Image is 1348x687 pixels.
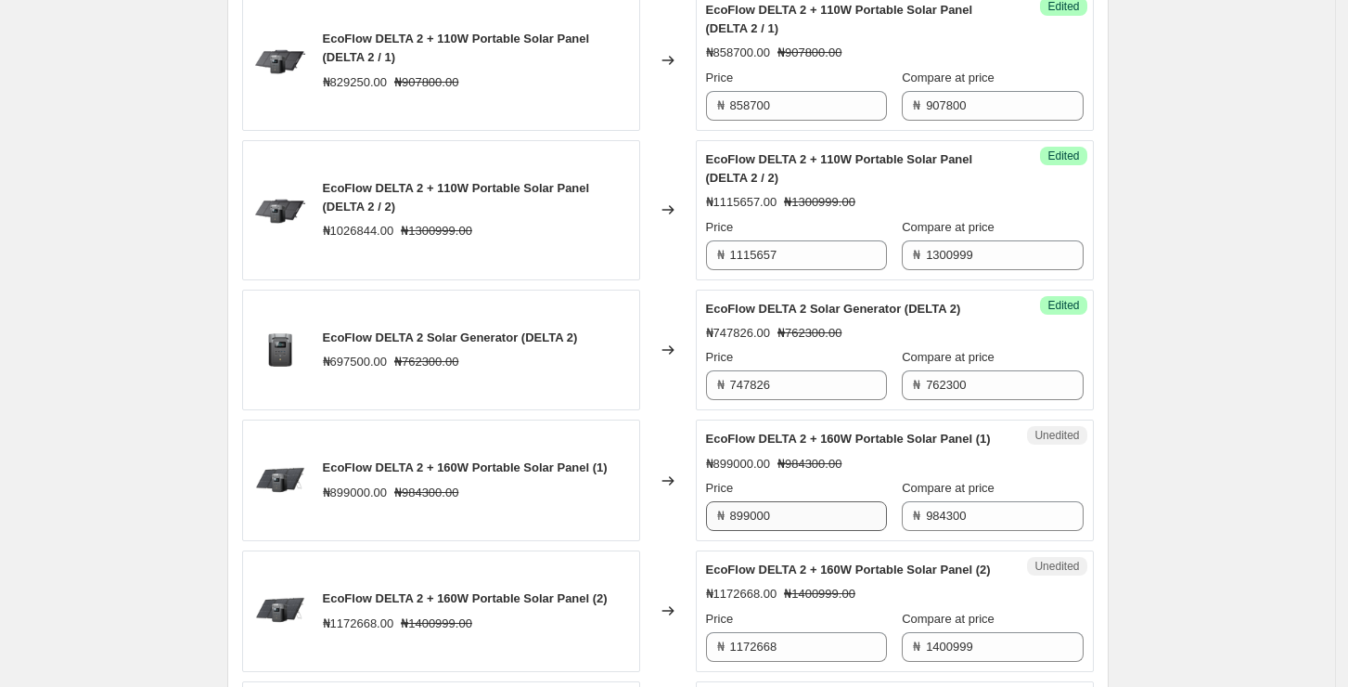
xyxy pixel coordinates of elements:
span: Unedited [1034,559,1079,574]
span: Compare at price [902,220,995,234]
div: ₦899000.00 [323,484,387,502]
span: ₦ [913,378,920,392]
span: Price [706,612,734,626]
span: ₦ [717,640,725,654]
span: ₦ [717,378,725,392]
span: Price [706,350,734,364]
strike: ₦1400999.00 [401,615,472,633]
span: Compare at price [902,71,995,84]
strike: ₦907800.00 [394,73,458,92]
strike: ₦984300.00 [777,455,841,473]
strike: ₦907800.00 [777,44,841,62]
span: Edited [1047,149,1079,163]
span: ₦ [717,509,725,523]
img: ecoflow-delta-2-portable-power-station-51794804703571_383104bc-bcd2-4c51-8016-3b92aa4cfab4_80x.png [252,322,308,378]
span: Unedited [1034,428,1079,443]
span: ₦ [913,248,920,262]
span: EcoFlow DELTA 2 + 160W Portable Solar Panel (2) [706,563,991,577]
span: Price [706,71,734,84]
span: Price [706,481,734,495]
strike: ₦762300.00 [394,353,458,371]
span: ₦ [717,98,725,112]
span: ₦ [913,509,920,523]
span: EcoFlow DELTA 2 + 110W Portable Solar Panel (DELTA 2 / 1) [323,32,590,64]
span: EcoFlow DELTA 2 + 110W Portable Solar Panel (DELTA 2 / 2) [706,152,973,185]
div: ₦1172668.00 [706,585,777,603]
div: ₦858700.00 [706,44,770,62]
span: ₦ [913,98,920,112]
span: Compare at price [902,481,995,495]
span: EcoFlow DELTA 2 + 110W Portable Solar Panel (DELTA 2 / 2) [323,181,590,214]
span: Edited [1047,298,1079,313]
span: EcoFlow DELTA 2 + 160W Portable Solar Panel (1) [323,460,608,474]
span: EcoFlow DELTA 2 + 110W Portable Solar Panel (DELTA 2 / 1) [706,3,973,35]
span: EcoFlow DELTA 2 Solar Generator (DELTA 2) [706,302,961,316]
span: Compare at price [902,350,995,364]
span: Compare at price [902,612,995,626]
div: ₦1172668.00 [323,615,394,633]
span: ₦ [717,248,725,262]
strike: ₦984300.00 [394,484,458,502]
div: ₦697500.00 [323,353,387,371]
span: EcoFlow DELTA 2 + 160W Portable Solar Panel (2) [323,591,608,605]
span: EcoFlow DELTA 2 + 160W Portable Solar Panel (1) [706,432,991,446]
strike: ₦762300.00 [777,324,841,343]
strike: ₦1400999.00 [784,585,855,603]
span: ₦ [913,640,920,654]
img: DELTA_2_160W_128e149c-56fe-40f0-af41-fc171d9d8d50_80x.png [252,453,308,509]
img: DELTA_2_1_110W_e19d9a7c-2996-4a7b-b0d9-75acffe46078_80x.png [252,182,308,238]
div: ₦1115657.00 [706,193,777,212]
div: ₦899000.00 [706,455,770,473]
img: DELTA_2_1_110W_e19d9a7c-2996-4a7b-b0d9-75acffe46078_80x.png [252,32,308,88]
img: DELTA_2_160W_128e149c-56fe-40f0-af41-fc171d9d8d50_80x.png [252,583,308,639]
strike: ₦1300999.00 [784,193,855,212]
strike: ₦1300999.00 [401,222,472,240]
span: Price [706,220,734,234]
div: ₦747826.00 [706,324,770,343]
div: ₦1026844.00 [323,222,394,240]
div: ₦829250.00 [323,73,387,92]
span: EcoFlow DELTA 2 Solar Generator (DELTA 2) [323,331,578,344]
